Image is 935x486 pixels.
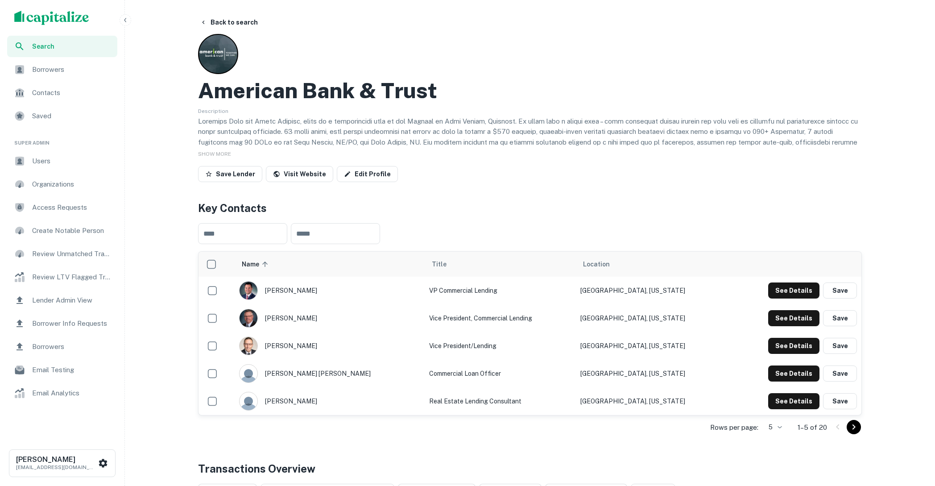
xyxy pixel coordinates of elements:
a: Users [7,150,117,172]
span: Create Notable Person [32,225,112,236]
button: See Details [768,338,819,354]
img: 1618254987789 [240,282,257,299]
span: Lender Admin View [32,295,112,306]
a: Borrowers [7,59,117,80]
div: Borrowers [7,336,117,357]
p: Loremips Dolo sit Ametc Adipisc, elits do e temporincidi utla et dol Magnaal en Admi Veniam, Quis... [198,116,862,169]
span: Location [583,259,610,270]
img: capitalize-logo.png [14,11,89,25]
li: Super Admin [7,129,117,150]
p: 1–5 of 20 [798,422,827,433]
h4: Key Contacts [198,200,862,216]
button: See Details [768,282,819,299]
span: Name [242,259,271,270]
a: Search [7,36,117,57]
h2: American Bank & Trust [198,78,437,104]
div: [PERSON_NAME] [239,392,420,411]
a: Lender Admin View [7,290,117,311]
span: Description [198,108,228,114]
td: [GEOGRAPHIC_DATA], [US_STATE] [576,277,729,304]
h4: Transactions Overview [198,461,315,477]
button: See Details [768,310,819,326]
p: Rows per page: [710,422,758,433]
th: Name [235,252,425,277]
td: Vice President/Lending [425,332,576,360]
th: Title [425,252,576,277]
span: Email Testing [32,365,112,375]
span: Borrowers [32,64,112,75]
span: Contacts [32,87,112,98]
button: Save [823,282,857,299]
img: 1517688444439 [240,309,257,327]
img: 9c8pery4andzj6ohjkjp54ma2 [240,392,257,410]
td: Real Estate Lending Consultant [425,387,576,415]
td: VP Commercial Lending [425,277,576,304]
iframe: Chat Widget [890,415,935,457]
div: [PERSON_NAME] [PERSON_NAME] [239,364,420,383]
button: See Details [768,366,819,382]
div: Email Analytics [7,382,117,404]
button: Save [823,393,857,409]
td: [GEOGRAPHIC_DATA], [US_STATE] [576,387,729,415]
span: Borrower Info Requests [32,318,112,329]
td: Commercial Loan Officer [425,360,576,387]
button: [PERSON_NAME][EMAIL_ADDRESS][DOMAIN_NAME] [9,449,116,477]
span: Users [32,156,112,166]
a: Edit Profile [337,166,398,182]
a: Organizations [7,174,117,195]
span: Review LTV Flagged Transactions [32,272,112,282]
td: Vice President, Commercial Lending [425,304,576,332]
button: See Details [768,393,819,409]
span: Review Unmatched Transactions [32,249,112,259]
a: Review Unmatched Transactions [7,243,117,265]
button: Save [823,366,857,382]
a: Visit Website [266,166,333,182]
span: Borrowers [32,341,112,352]
td: [GEOGRAPHIC_DATA], [US_STATE] [576,360,729,387]
span: SHOW MORE [198,151,231,157]
a: Create Notable Person [7,220,117,241]
a: Email Testing [7,359,117,381]
div: [PERSON_NAME] [239,281,420,300]
span: Saved [32,111,112,121]
div: [PERSON_NAME] [239,309,420,328]
p: [EMAIL_ADDRESS][DOMAIN_NAME] [16,463,96,471]
span: Organizations [32,179,112,190]
div: 5 [762,421,783,434]
span: Search [32,42,112,51]
a: Saved [7,105,117,127]
h6: [PERSON_NAME] [16,456,96,463]
td: [GEOGRAPHIC_DATA], [US_STATE] [576,304,729,332]
button: Save [823,338,857,354]
a: Review LTV Flagged Transactions [7,266,117,288]
button: Go to next page [847,420,861,434]
img: 9c8pery4andzj6ohjkjp54ma2 [240,365,257,382]
button: Back to search [196,14,261,30]
div: [PERSON_NAME] [239,336,420,355]
span: Title [432,259,458,270]
div: scrollable content [199,252,861,415]
button: Save Lender [198,166,262,182]
span: Access Requests [32,202,112,213]
button: Save [823,310,857,326]
a: Access Requests [7,197,117,218]
a: Contacts [7,82,117,104]
span: Email Analytics [32,388,112,399]
img: 1543198356167 [240,337,257,355]
th: Location [576,252,729,277]
td: [GEOGRAPHIC_DATA], [US_STATE] [576,332,729,360]
a: Borrower Info Requests [7,313,117,334]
